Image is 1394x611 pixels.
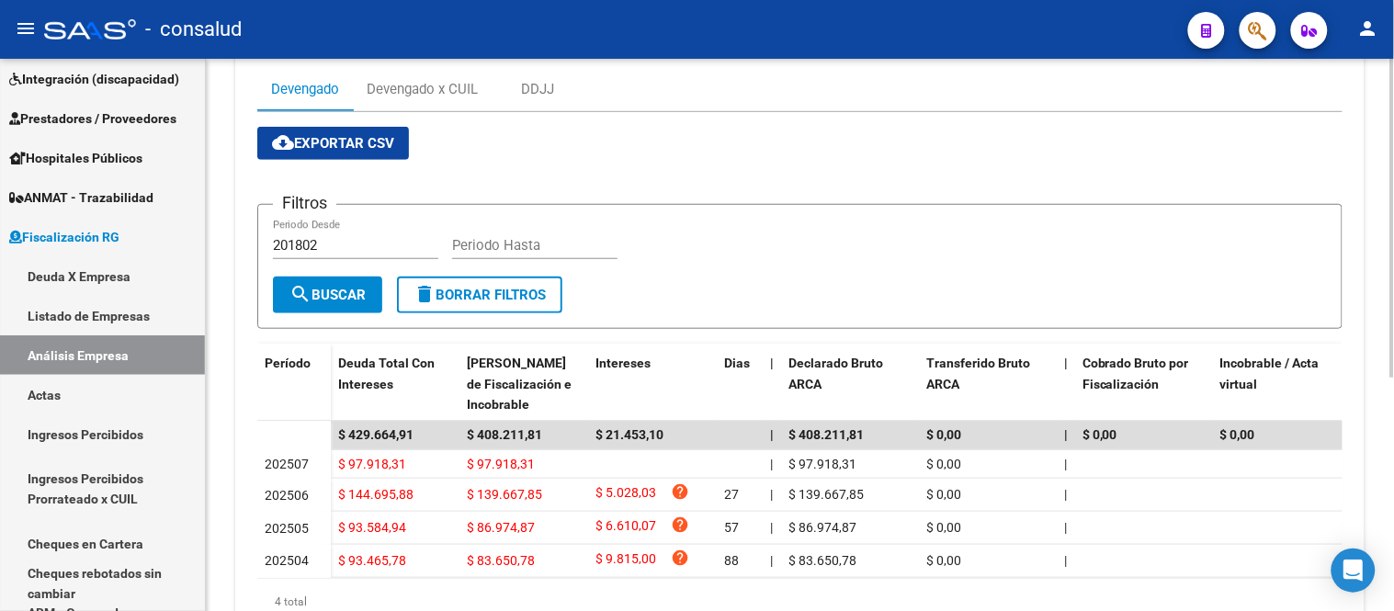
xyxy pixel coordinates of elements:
datatable-header-cell: Período [257,344,331,421]
button: Exportar CSV [257,127,409,160]
span: 202507 [265,457,309,471]
span: $ 0,00 [926,553,961,568]
datatable-header-cell: Deuda Bruta Neto de Fiscalización e Incobrable [459,344,588,424]
span: $ 93.584,94 [338,520,406,535]
div: DDJJ [521,79,554,99]
span: - consalud [145,9,242,50]
span: $ 139.667,85 [467,487,542,502]
datatable-header-cell: | [1057,344,1075,424]
span: | [770,487,773,502]
span: | [770,457,773,471]
span: Período [265,356,311,370]
span: | [1064,427,1068,442]
span: $ 83.650,78 [467,553,535,568]
span: 57 [724,520,739,535]
span: Exportar CSV [272,135,394,152]
div: Devengado x CUIL [367,79,478,99]
mat-icon: cloud_download [272,131,294,153]
span: | [1064,553,1067,568]
datatable-header-cell: Intereses [588,344,717,424]
span: $ 0,00 [1082,427,1117,442]
span: [PERSON_NAME] de Fiscalización e Incobrable [467,356,572,413]
span: $ 86.974,87 [467,520,535,535]
h3: Filtros [273,190,336,216]
button: Buscar [273,277,382,313]
span: $ 144.695,88 [338,487,414,502]
span: $ 408.211,81 [467,427,542,442]
datatable-header-cell: Incobrable / Acta virtual [1213,344,1351,424]
span: $ 139.667,85 [788,487,864,502]
span: $ 21.453,10 [595,427,663,442]
div: Devengado [271,79,339,99]
span: $ 9.815,00 [595,549,656,573]
span: $ 97.918,31 [338,457,406,471]
datatable-header-cell: Deuda Total Con Intereses [331,344,459,424]
span: | [1064,356,1068,370]
datatable-header-cell: Cobrado Bruto por Fiscalización [1075,344,1213,424]
span: $ 0,00 [926,457,961,471]
span: $ 0,00 [926,520,961,535]
span: Cobrado Bruto por Fiscalización [1082,356,1189,391]
span: Intereses [595,356,651,370]
i: help [671,549,689,567]
span: Declarado Bruto ARCA [788,356,883,391]
datatable-header-cell: Transferido Bruto ARCA [919,344,1057,424]
span: | [1064,487,1067,502]
span: 88 [724,553,739,568]
span: | [1064,457,1067,471]
span: Transferido Bruto ARCA [926,356,1030,391]
i: help [671,482,689,501]
span: $ 97.918,31 [788,457,856,471]
span: Deuda Total Con Intereses [338,356,435,391]
span: Integración (discapacidad) [9,69,179,89]
span: Borrar Filtros [414,287,546,303]
datatable-header-cell: Dias [717,344,763,424]
datatable-header-cell: Declarado Bruto ARCA [781,344,919,424]
span: $ 86.974,87 [788,520,856,535]
span: Incobrable / Acta virtual [1220,356,1320,391]
span: Buscar [289,287,366,303]
mat-icon: search [289,283,312,305]
span: $ 0,00 [1220,427,1255,442]
span: | [770,553,773,568]
span: | [770,356,774,370]
span: | [1064,520,1067,535]
span: $ 429.664,91 [338,427,414,442]
span: Prestadores / Proveedores [9,108,176,129]
span: | [770,427,774,442]
i: help [671,515,689,534]
span: $ 83.650,78 [788,553,856,568]
span: 202504 [265,553,309,568]
span: $ 5.028,03 [595,482,656,507]
span: $ 0,00 [926,487,961,502]
datatable-header-cell: | [763,344,781,424]
span: 202505 [265,521,309,536]
button: Borrar Filtros [397,277,562,313]
mat-icon: person [1357,17,1379,40]
span: $ 408.211,81 [788,427,864,442]
span: Dias [724,356,750,370]
div: Open Intercom Messenger [1332,549,1376,593]
span: Fiscalización RG [9,227,119,247]
span: ANMAT - Trazabilidad [9,187,153,208]
span: | [770,520,773,535]
mat-icon: menu [15,17,37,40]
span: $ 0,00 [926,427,961,442]
span: 202506 [265,488,309,503]
span: $ 6.610,07 [595,515,656,540]
span: $ 97.918,31 [467,457,535,471]
span: $ 93.465,78 [338,553,406,568]
mat-icon: delete [414,283,436,305]
span: Hospitales Públicos [9,148,142,168]
span: 27 [724,487,739,502]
